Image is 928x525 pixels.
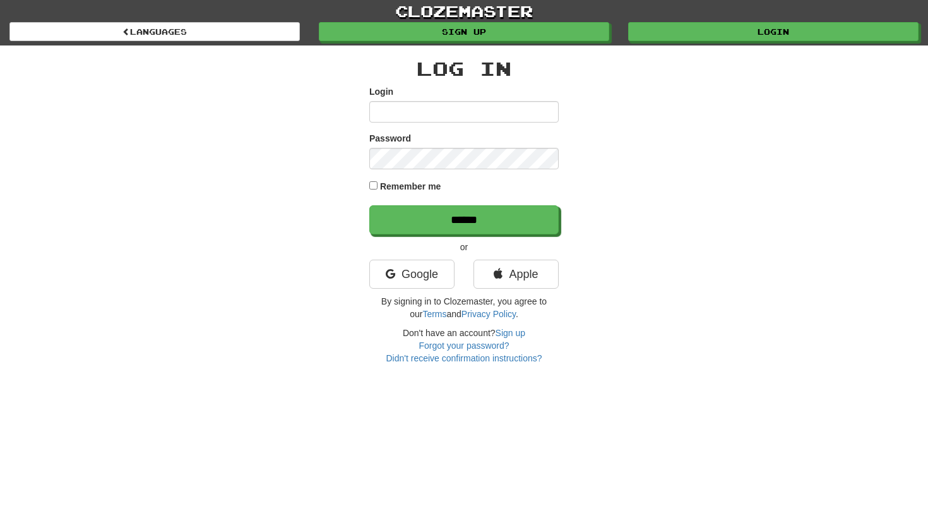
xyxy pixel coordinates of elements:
a: Sign up [319,22,609,41]
label: Password [369,132,411,145]
div: Don't have an account? [369,327,559,365]
p: or [369,241,559,253]
p: By signing in to Clozemaster, you agree to our and . [369,295,559,320]
a: Didn't receive confirmation instructions? [386,353,542,363]
a: Google [369,260,455,289]
label: Remember me [380,180,441,193]
a: Sign up [496,328,525,338]
a: Privacy Policy [461,309,516,319]
label: Login [369,85,393,98]
a: Forgot your password? [419,341,509,351]
a: Languages [9,22,300,41]
a: Login [628,22,919,41]
h2: Log In [369,58,559,79]
a: Terms [422,309,446,319]
a: Apple [473,260,559,289]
